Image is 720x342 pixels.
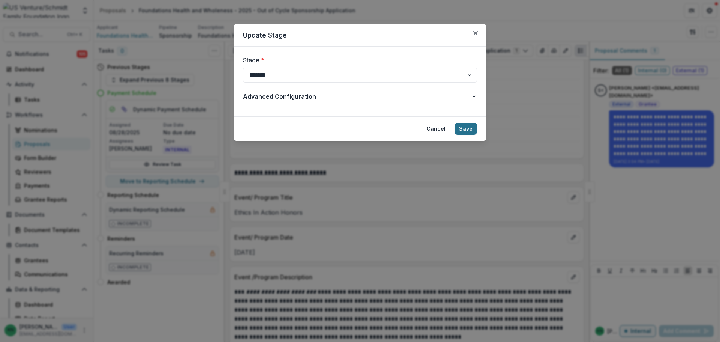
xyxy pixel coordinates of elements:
button: Close [469,27,481,39]
label: Stage [243,56,472,65]
button: Save [454,123,477,135]
span: Advanced Configuration [243,92,471,101]
button: Advanced Configuration [243,89,477,104]
button: Cancel [422,123,450,135]
header: Update Stage [234,24,486,47]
